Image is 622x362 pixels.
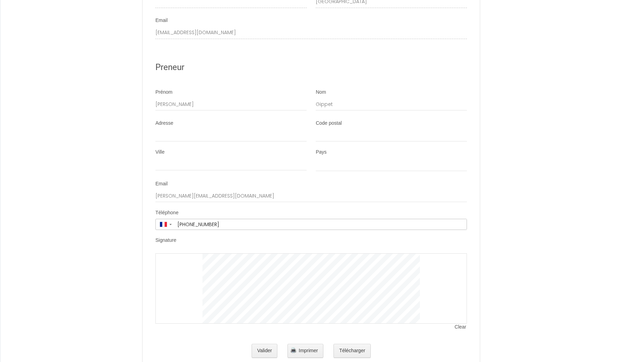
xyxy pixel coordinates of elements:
[155,120,173,127] label: Adresse
[333,344,371,358] button: Télécharger
[316,120,342,127] label: Code postal
[175,219,467,230] input: +33 6 12 34 56 78
[316,89,326,96] label: Nom
[155,149,164,156] label: Ville
[316,149,327,156] label: Pays
[455,324,467,331] span: Clear
[155,237,176,244] label: Signature
[155,89,172,96] label: Prénom
[299,348,318,353] span: Imprimer
[155,180,168,187] label: Email
[155,209,178,216] label: Téléphone
[155,61,467,74] h2: Preneur
[287,344,323,358] button: Imprimer
[252,344,278,358] button: Valider
[155,17,168,24] label: Email
[169,223,172,226] span: ▼
[291,347,296,353] img: printer.png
